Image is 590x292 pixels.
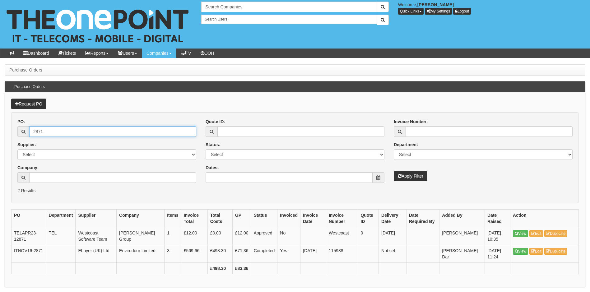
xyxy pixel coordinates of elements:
[251,245,277,263] td: Completed
[207,227,232,245] td: £0.00
[165,227,181,245] td: 1
[176,49,196,58] a: TV
[513,230,528,237] a: View
[326,210,358,227] th: Invoice Number
[439,227,485,245] td: [PERSON_NAME]
[529,248,543,255] a: Edit
[379,227,406,245] td: [DATE]
[206,165,219,171] label: Dates:
[81,49,113,58] a: Reports
[544,248,567,255] a: Duplicate
[398,8,424,15] button: Quick Links
[113,49,142,58] a: Users
[232,227,251,245] td: £12.00
[277,245,300,263] td: Yes
[393,2,590,15] div: Welcome,
[277,210,300,227] th: Invoiced
[76,210,117,227] th: Supplier
[207,210,232,227] th: Total Costs
[417,2,454,7] b: [PERSON_NAME]
[181,245,207,263] td: £569.66
[358,227,379,245] td: 0
[529,230,543,237] a: Edit
[232,210,251,227] th: GP
[485,245,510,263] td: [DATE] 11:24
[406,210,439,227] th: Date Required By
[19,49,54,58] a: Dashboard
[300,210,326,227] th: Invoice Date
[425,8,452,15] a: My Settings
[453,8,471,15] a: Logout
[201,15,377,24] input: Search Users
[251,210,277,227] th: Status
[46,210,76,227] th: Department
[394,118,428,125] label: Invoice Number:
[17,188,573,194] p: 2 Results
[358,210,379,227] th: Quote ID
[206,141,220,148] label: Status:
[196,49,219,58] a: OOH
[326,227,358,245] td: Westcoast
[232,245,251,263] td: £71.36
[207,263,232,274] th: £498.30
[439,245,485,263] td: [PERSON_NAME] Dar
[277,227,300,245] td: No
[11,81,48,92] h3: Purchase Orders
[485,227,510,245] td: [DATE] 10:35
[544,230,567,237] a: Duplicate
[17,165,39,171] label: Company:
[54,49,81,58] a: Tickets
[379,245,406,263] td: Not set
[76,227,117,245] td: Westcoast Software Team
[17,118,25,125] label: PO:
[12,245,46,263] td: ITNOV16-2871
[12,210,46,227] th: PO
[165,245,181,263] td: 3
[201,2,377,12] input: Search Companies
[11,99,46,109] a: Request PO
[76,245,117,263] td: Ebuyer (UK) Ltd
[439,210,485,227] th: Added By
[207,245,232,263] td: £498.30
[251,227,277,245] td: Approved
[394,141,418,148] label: Department
[485,210,510,227] th: Date Raised
[394,171,427,181] button: Apply Filter
[17,141,36,148] label: Supplier:
[326,245,358,263] td: 115988
[513,248,528,255] a: View
[300,245,326,263] td: [DATE]
[142,49,176,58] a: Companies
[379,210,406,227] th: Delivery Date
[232,263,251,274] th: £83.36
[117,245,165,263] td: Envirodoor Limited
[117,210,165,227] th: Company
[206,118,225,125] label: Quote ID:
[181,210,207,227] th: Invoice Total
[46,227,76,245] td: TEL
[510,210,579,227] th: Action
[12,227,46,245] td: TELAPR23-12871
[181,227,207,245] td: £12.00
[117,227,165,245] td: [PERSON_NAME] Group
[9,67,42,73] li: Purchase Orders
[165,210,181,227] th: Items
